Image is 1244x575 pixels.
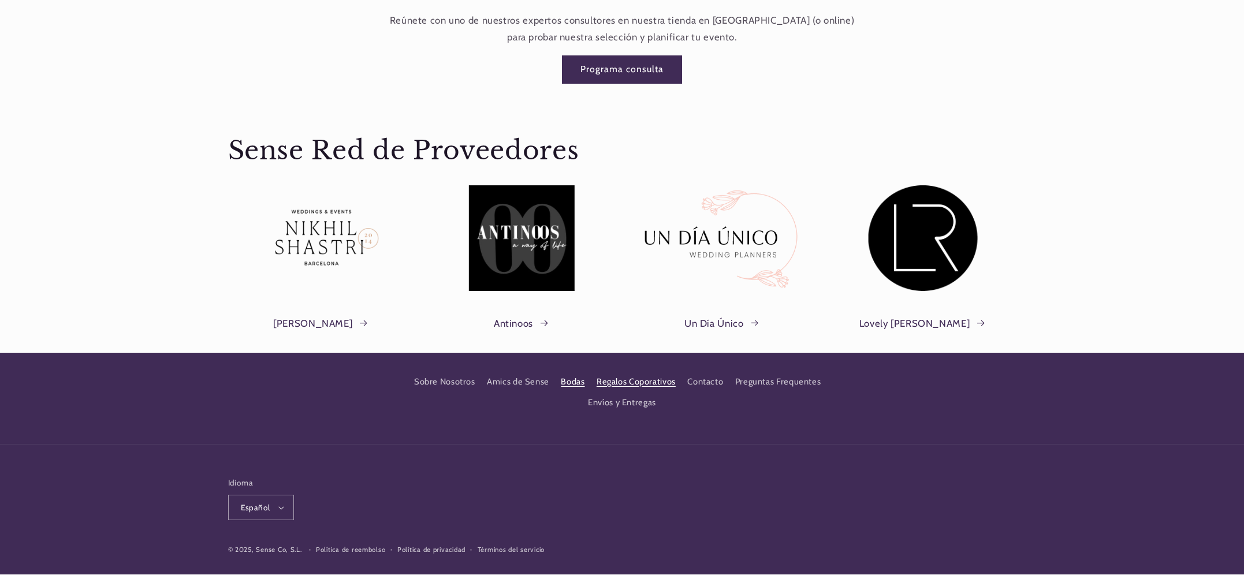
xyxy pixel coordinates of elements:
[241,502,270,513] span: Español
[735,371,821,392] a: Preguntas Frequentes
[386,12,859,46] p: Reúnete con uno de nuestros expertos consultores en nuestra tienda en [GEOGRAPHIC_DATA] (o online...
[478,544,545,555] a: Términos del servicio
[597,371,676,392] a: Regalos Coporativos
[561,371,584,392] a: Bodas
[273,315,369,333] a: [PERSON_NAME]
[562,55,682,84] button: Programa consulta
[687,371,723,392] a: Contacto
[316,544,385,555] a: Política de reembolso
[228,477,295,488] h2: Idioma
[684,315,760,333] a: Un Día Único
[414,375,475,393] a: Sobre Nosotros
[228,546,302,554] small: © 2025, Sense Co, S.L.
[397,544,465,555] a: Política de privacidad
[859,315,986,333] a: Lovely [PERSON_NAME]
[487,371,549,392] a: Amics de Sense
[228,135,579,167] h2: Sense Red de Proveedores
[228,495,295,520] button: Español
[494,315,550,333] a: Antinoos
[588,393,656,413] a: Envíos y Entregas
